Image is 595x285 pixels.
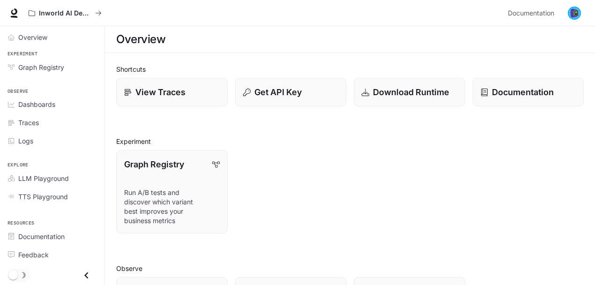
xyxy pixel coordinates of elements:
p: View Traces [135,86,186,98]
span: Dashboards [18,99,55,109]
span: Logs [18,136,33,146]
a: Documentation [4,228,101,245]
a: Feedback [4,247,101,263]
span: Overview [18,32,47,42]
button: Close drawer [76,266,97,285]
button: All workspaces [24,4,106,22]
h2: Observe [116,263,584,273]
p: Get API Key [254,86,302,98]
a: Overview [4,29,101,45]
p: Inworld AI Demos [39,9,91,17]
a: Graph Registry [4,59,101,75]
a: Documentation [504,4,561,22]
span: Feedback [18,250,49,260]
a: Documentation [473,78,584,106]
h1: Overview [116,30,165,49]
a: Download Runtime [354,78,465,106]
span: TTS Playground [18,192,68,202]
button: Get API Key [235,78,347,106]
span: Graph Registry [18,62,64,72]
span: Documentation [18,232,65,241]
p: Download Runtime [373,86,449,98]
button: User avatar [565,4,584,22]
span: Dark mode toggle [8,270,18,280]
a: Logs [4,133,101,149]
h2: Shortcuts [116,64,584,74]
p: Documentation [492,86,554,98]
img: User avatar [568,7,581,20]
p: Graph Registry [124,158,184,171]
a: Graph RegistryRun A/B tests and discover which variant best improves your business metrics [116,150,228,233]
h2: Experiment [116,136,584,146]
a: LLM Playground [4,170,101,187]
a: TTS Playground [4,188,101,205]
p: Run A/B tests and discover which variant best improves your business metrics [124,188,220,225]
span: Documentation [508,7,554,19]
span: LLM Playground [18,173,69,183]
span: Traces [18,118,39,127]
a: Traces [4,114,101,131]
a: Dashboards [4,96,101,112]
a: View Traces [116,78,228,106]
